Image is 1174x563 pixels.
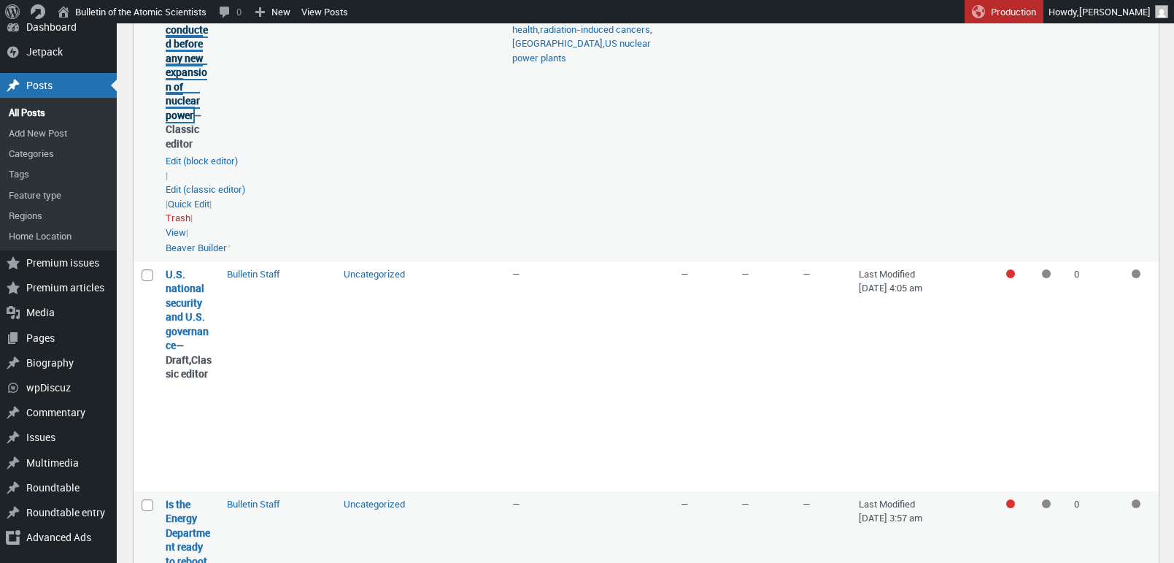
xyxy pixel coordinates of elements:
a: Edit “Why a national cancer study near US reactors must be conducted before any new expansion of ... [166,183,245,197]
a: [GEOGRAPHIC_DATA] [512,37,603,50]
span: • [227,237,231,255]
span: — [803,497,811,510]
span: — [803,267,811,280]
a: Bulletin Staff [227,497,279,510]
span: Classic editor [166,353,212,381]
a: radiation-induced cancers [540,23,650,36]
span: [PERSON_NAME] [1079,5,1151,18]
a: View “Why a national cancer study near US reactors must be conducted before any new expansion of ... [166,226,186,240]
div: Not available [1132,269,1140,278]
td: Last Modified [DATE] 4:05 am [851,261,995,491]
a: Bulletin Staff [227,267,279,280]
span: | [166,183,245,210]
div: Focus keyphrase not set [1006,499,1015,508]
td: 0 [1067,261,1097,491]
a: Uncategorized [344,267,405,280]
a: US nuclear power plants [512,37,651,64]
span: — [741,497,749,510]
span: — [681,497,689,510]
a: public health [512,8,643,36]
span: | [166,154,238,182]
button: Quick edit “Why a national cancer study near US reactors must be conducted before any new expansi... [168,197,209,210]
span: — [741,267,749,280]
span: — [512,267,520,280]
a: Move “Why a national cancer study near US reactors must be conducted before any new expansion of ... [166,211,190,226]
span: — [512,497,520,510]
a: Beaver Builder• [166,240,231,256]
a: Uncategorized [344,497,405,510]
div: Not available [1042,269,1051,278]
div: Focus keyphrase not set [1006,269,1015,278]
div: Not available [1132,499,1140,508]
span: Classic editor [166,122,199,150]
span: Draft, [166,353,191,367]
a: “U.S. national security and U.S. governance” (Edit) [166,267,209,353]
strong: — [166,267,212,381]
span: | [166,211,193,224]
span: | [166,226,188,239]
span: | [168,197,212,210]
span: — [681,267,689,280]
a: Edit “Why a national cancer study near US reactors must be conducted before any new expansion of ... [166,154,238,169]
div: Not available [1042,499,1051,508]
